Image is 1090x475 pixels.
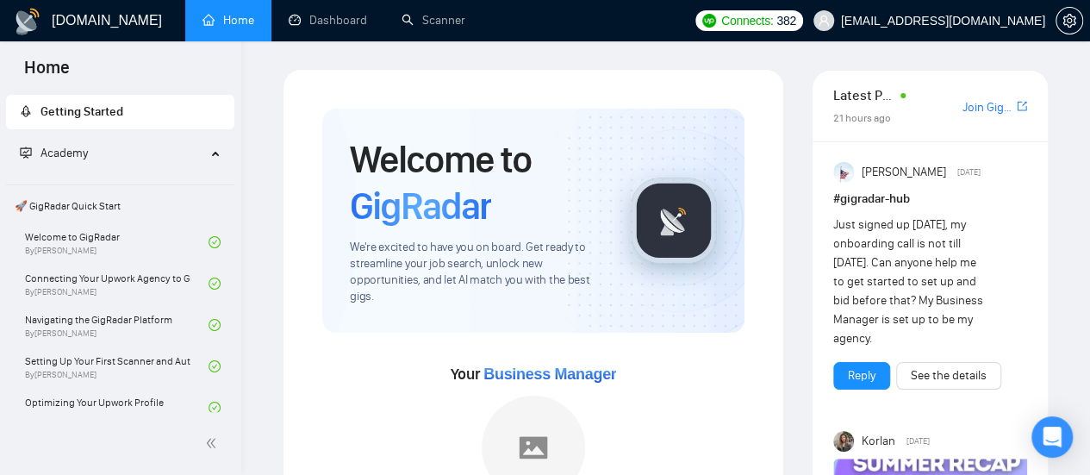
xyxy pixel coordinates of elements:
[6,95,234,129] li: Getting Started
[848,366,875,385] a: Reply
[862,163,946,182] span: [PERSON_NAME]
[402,13,465,28] a: searchScanner
[209,360,221,372] span: check-circle
[1056,14,1083,28] a: setting
[702,14,716,28] img: upwork-logo.png
[911,366,987,385] a: See the details
[40,104,123,119] span: Getting Started
[906,434,929,449] span: [DATE]
[1056,7,1083,34] button: setting
[209,236,221,248] span: check-circle
[14,8,41,35] img: logo
[350,240,603,305] span: We're excited to have you on board. Get ready to streamline your job search, unlock new opportuni...
[631,178,717,264] img: gigradar-logo.png
[833,362,890,390] button: Reply
[25,265,209,303] a: Connecting Your Upwork Agency to GigRadarBy[PERSON_NAME]
[205,434,222,452] span: double-left
[1056,14,1082,28] span: setting
[289,13,367,28] a: dashboardDashboard
[350,136,603,229] h1: Welcome to
[833,84,895,106] span: Latest Posts from the GigRadar Community
[209,278,221,290] span: check-circle
[25,306,209,344] a: Navigating the GigRadar PlatformBy[PERSON_NAME]
[10,55,84,91] span: Home
[721,11,773,30] span: Connects:
[350,183,491,229] span: GigRadar
[25,347,209,385] a: Setting Up Your First Scanner and Auto-BidderBy[PERSON_NAME]
[20,147,32,159] span: fund-projection-screen
[833,162,854,183] img: Anisuzzaman Khan
[833,216,988,348] div: Just signed up [DATE], my onboarding call is not till [DATE]. Can anyone help me to get started t...
[1017,98,1027,115] a: export
[25,389,209,427] a: Optimizing Your Upwork ProfileBy[PERSON_NAME]
[25,223,209,261] a: Welcome to GigRadarBy[PERSON_NAME]
[483,366,616,383] span: Business Manager
[451,365,617,384] span: Your
[40,146,88,160] span: Academy
[209,319,221,331] span: check-circle
[833,431,854,452] img: Korlan
[20,146,88,160] span: Academy
[862,432,895,451] span: Korlan
[962,98,1013,117] a: Join GigRadar Slack Community
[209,402,221,414] span: check-circle
[1017,99,1027,113] span: export
[1031,416,1073,458] div: Open Intercom Messenger
[20,105,32,117] span: rocket
[818,15,830,27] span: user
[956,165,980,180] span: [DATE]
[202,13,254,28] a: homeHome
[776,11,795,30] span: 382
[833,190,1027,209] h1: # gigradar-hub
[896,362,1001,390] button: See the details
[8,189,233,223] span: 🚀 GigRadar Quick Start
[833,112,891,124] span: 21 hours ago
